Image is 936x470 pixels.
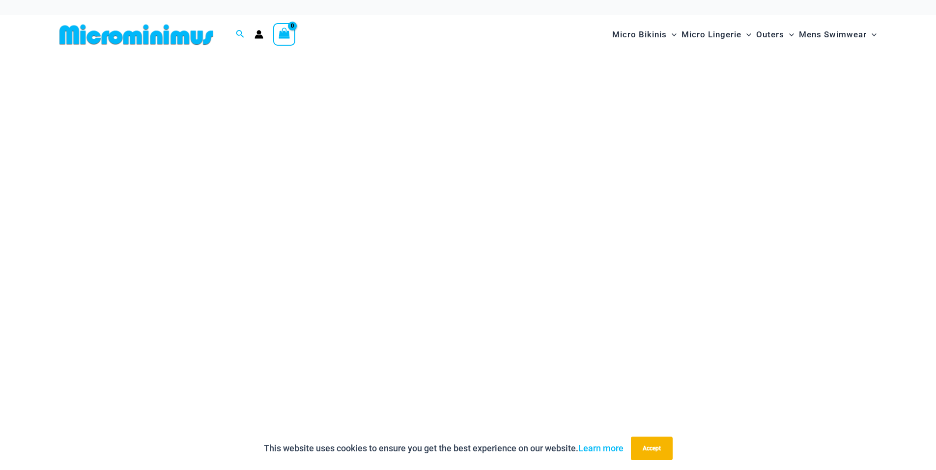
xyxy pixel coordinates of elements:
[56,24,217,46] img: MM SHOP LOGO FLAT
[784,22,794,47] span: Menu Toggle
[756,22,784,47] span: Outers
[754,20,796,50] a: OutersMenu ToggleMenu Toggle
[578,443,624,453] a: Learn more
[612,22,667,47] span: Micro Bikinis
[681,22,741,47] span: Micro Lingerie
[867,22,877,47] span: Menu Toggle
[264,441,624,456] p: This website uses cookies to ensure you get the best experience on our website.
[608,18,881,51] nav: Site Navigation
[273,23,296,46] a: View Shopping Cart, empty
[610,20,679,50] a: Micro BikinisMenu ToggleMenu Toggle
[741,22,751,47] span: Menu Toggle
[631,437,673,460] button: Accept
[799,22,867,47] span: Mens Swimwear
[667,22,677,47] span: Menu Toggle
[796,20,879,50] a: Mens SwimwearMenu ToggleMenu Toggle
[679,20,754,50] a: Micro LingerieMenu ToggleMenu Toggle
[255,30,263,39] a: Account icon link
[236,28,245,41] a: Search icon link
